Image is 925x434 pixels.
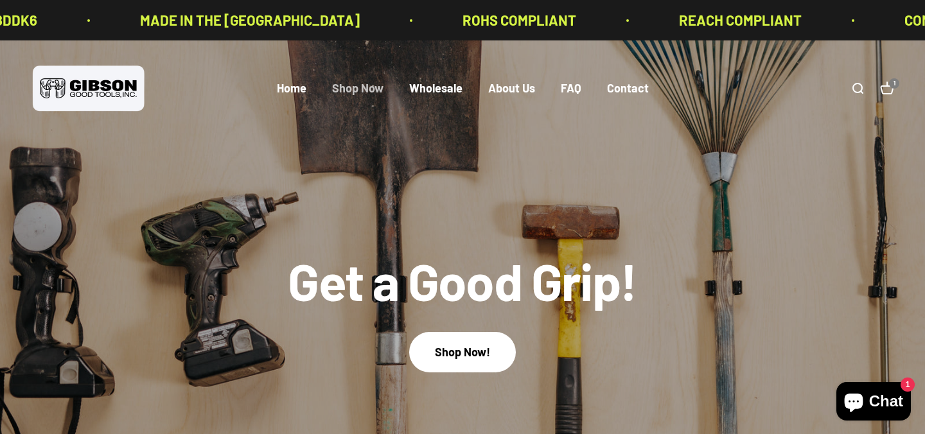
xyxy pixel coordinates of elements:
p: MADE IN THE [GEOGRAPHIC_DATA] [430,9,649,31]
a: Shop Now! [409,332,516,372]
a: About Us [488,82,535,96]
a: Home [277,82,306,96]
a: FAQ [561,82,581,96]
a: Wholesale [409,82,463,96]
a: Contact [607,82,649,96]
a: Shop Now [332,82,383,96]
inbox-online-store-chat: Shopify online store chat [833,382,915,424]
cart-count: 1 [889,78,899,89]
p: CAGE CODE 8DDK6 [210,9,327,31]
p: ROHS COMPLIANT [752,9,866,31]
split-lines: Get a Good Grip! [288,250,637,311]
